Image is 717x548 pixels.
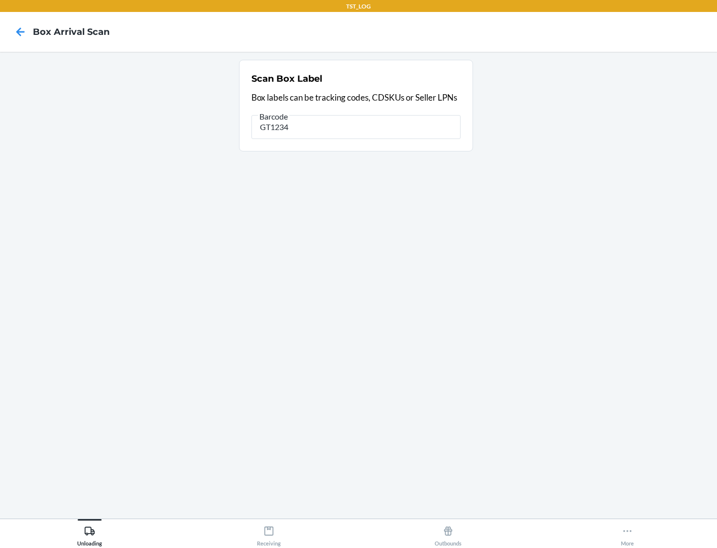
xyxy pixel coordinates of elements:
[179,519,358,547] button: Receiving
[538,519,717,547] button: More
[251,72,322,85] h2: Scan Box Label
[358,519,538,547] button: Outbounds
[251,91,461,104] p: Box labels can be tracking codes, CDSKUs or Seller LPNs
[621,522,634,547] div: More
[435,522,462,547] div: Outbounds
[258,112,289,122] span: Barcode
[77,522,102,547] div: Unloading
[33,25,110,38] h4: Box Arrival Scan
[251,115,461,139] input: Barcode
[257,522,281,547] div: Receiving
[346,2,371,11] p: TST_LOG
